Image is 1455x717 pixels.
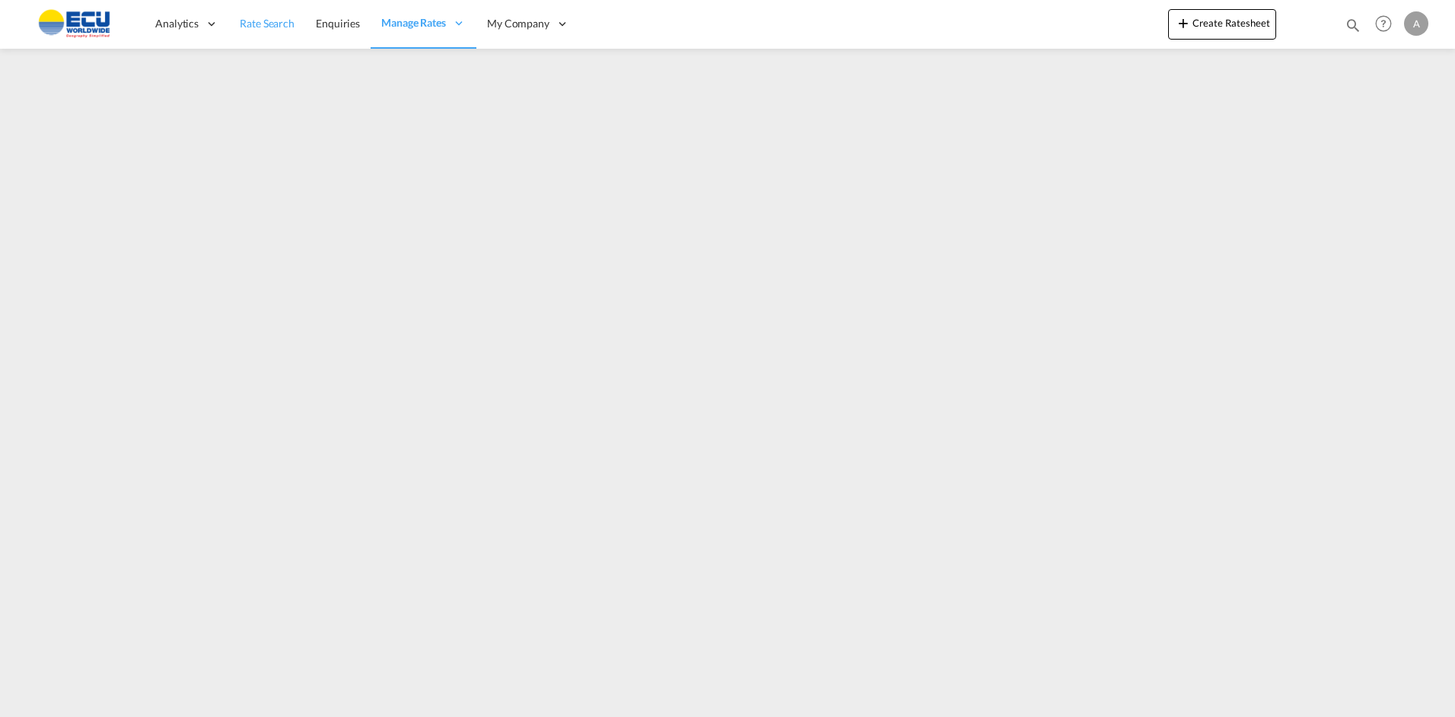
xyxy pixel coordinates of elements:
[1371,11,1396,37] span: Help
[316,17,360,30] span: Enquiries
[381,15,446,30] span: Manage Rates
[23,7,126,41] img: 6cccb1402a9411edb762cf9624ab9cda.png
[1371,11,1404,38] div: Help
[1174,14,1192,32] md-icon: icon-plus 400-fg
[1345,17,1361,33] md-icon: icon-magnify
[1345,17,1361,40] div: icon-magnify
[1404,11,1428,36] div: A
[487,16,549,31] span: My Company
[1168,9,1276,40] button: icon-plus 400-fgCreate Ratesheet
[240,17,295,30] span: Rate Search
[155,16,199,31] span: Analytics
